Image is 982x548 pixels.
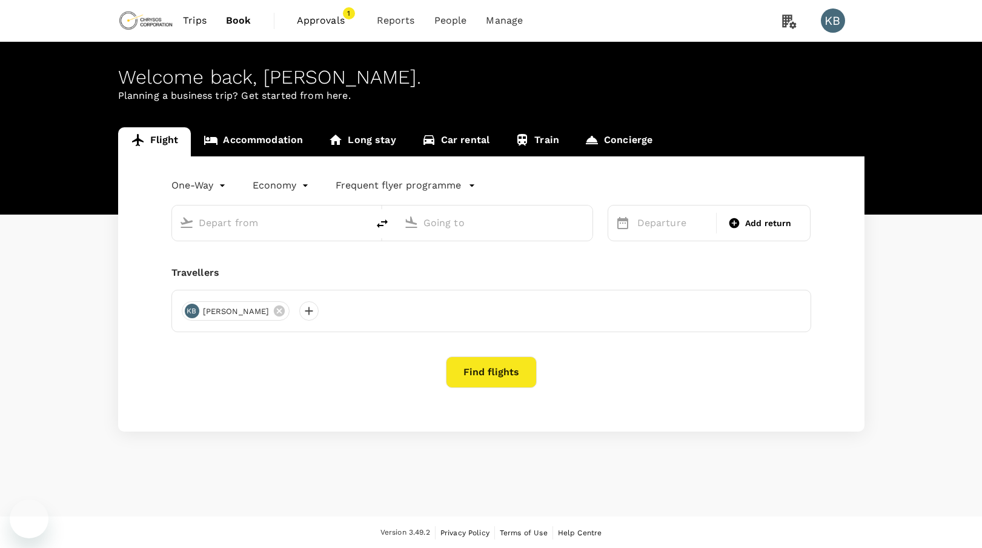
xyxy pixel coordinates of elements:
[486,13,523,28] span: Manage
[745,217,792,230] span: Add return
[637,216,709,230] p: Departure
[171,266,811,280] div: Travellers
[558,529,602,537] span: Help Centre
[297,13,357,28] span: Approvals
[368,209,397,238] button: delete
[821,8,845,33] div: KB
[191,127,316,156] a: Accommodation
[434,13,467,28] span: People
[199,213,342,232] input: Depart from
[185,304,199,318] div: KB
[440,529,489,537] span: Privacy Policy
[316,127,408,156] a: Long stay
[118,66,864,89] div: Welcome back , [PERSON_NAME] .
[380,527,430,539] span: Version 3.49.2
[10,500,48,538] iframe: Button to launch messaging window
[446,356,537,388] button: Find flights
[343,7,355,19] span: 1
[584,221,586,224] button: Open
[502,127,572,156] a: Train
[182,301,290,321] div: KB[PERSON_NAME]
[118,89,864,103] p: Planning a business trip? Get started from here.
[423,213,567,232] input: Going to
[196,306,277,318] span: [PERSON_NAME]
[118,127,191,156] a: Flight
[409,127,503,156] a: Car rental
[377,13,415,28] span: Reports
[118,7,174,34] img: Chrysos Corporation
[171,176,228,195] div: One-Way
[572,127,665,156] a: Concierge
[359,221,362,224] button: Open
[226,13,251,28] span: Book
[183,13,207,28] span: Trips
[440,526,489,540] a: Privacy Policy
[500,529,548,537] span: Terms of Use
[336,178,461,193] p: Frequent flyer programme
[558,526,602,540] a: Help Centre
[253,176,311,195] div: Economy
[500,526,548,540] a: Terms of Use
[336,178,476,193] button: Frequent flyer programme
